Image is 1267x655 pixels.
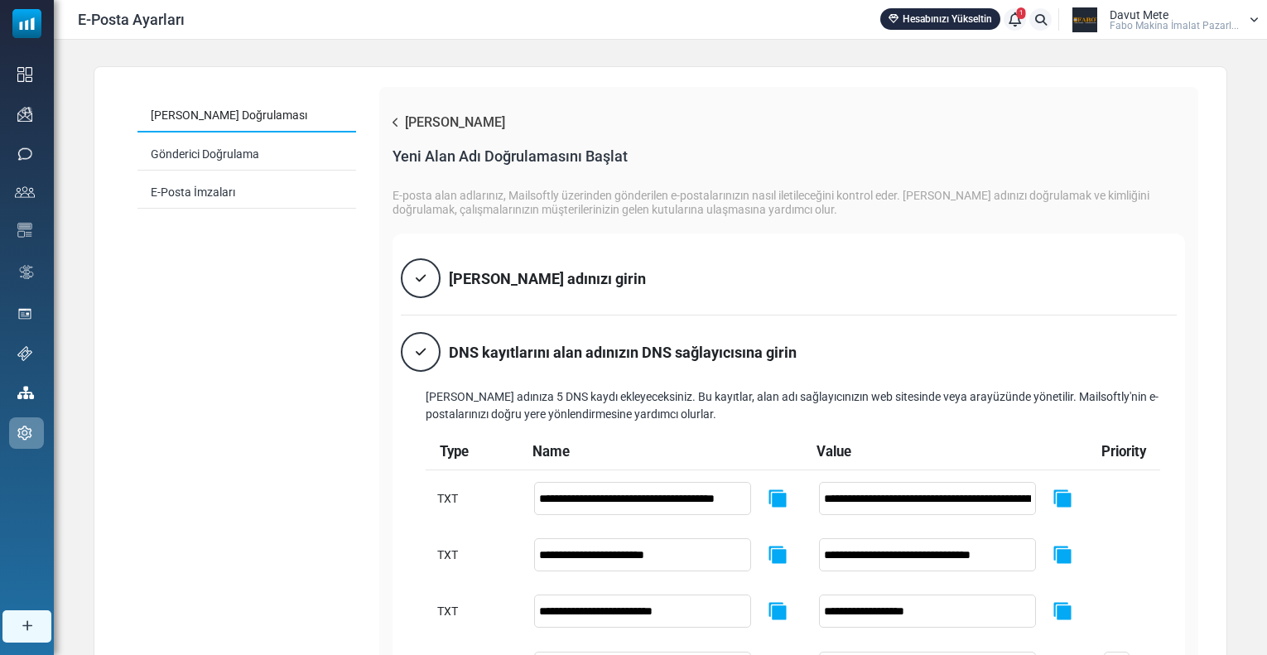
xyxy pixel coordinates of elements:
[426,470,518,527] td: TXT
[1053,601,1072,621] img: copy-icon.svg
[449,341,797,364] div: DNS kayıtlarını alan adınızın DNS sağlayıcısına girin
[518,435,803,470] th: Name
[426,527,518,583] td: TXT
[768,545,788,565] img: copy-icon.svg
[137,177,356,209] a: E-Posta İmzaları
[1064,7,1106,32] img: User Logo
[137,139,356,171] a: Gönderici Doğrulama
[1053,545,1072,565] img: copy-icon.svg
[17,262,36,282] img: workflow.svg
[1110,9,1168,21] span: Davut Mete
[1017,7,1026,19] span: 1
[17,426,32,441] img: settings-icon.svg
[17,107,32,122] img: campaigns-icon.png
[880,8,1000,30] a: Hesabınızı Yükseltin
[17,147,32,161] img: sms-icon.png
[1053,489,1072,508] img: copy-icon.svg
[768,489,788,508] img: copy-icon.svg
[426,388,1160,423] div: [PERSON_NAME] adınıza 5 DNS kaydı ekleyeceksiniz. Bu kayıtlar, alan adı sağlayıcınızın web sitesi...
[1110,21,1239,31] span: Fabo Maki̇na İmalat Pazarl...
[1088,435,1161,470] th: Priority
[426,435,518,470] th: Type
[15,186,35,198] img: contacts-icon.svg
[1064,7,1259,32] a: User Logo Davut Mete Fabo Maki̇na İmalat Pazarl...
[768,601,788,621] img: copy-icon.svg
[393,113,505,131] a: [PERSON_NAME]
[12,9,41,38] img: mailsoftly_icon_blue_white.svg
[17,223,32,238] img: email-templates-icon.svg
[1004,8,1026,31] a: 1
[393,147,1185,165] div: Yeni Alan Adı Doğrulamasını Başlat
[17,306,32,321] img: landing_pages.svg
[17,67,32,82] img: dashboard-icon.svg
[78,8,185,31] span: E-Posta Ayarları
[393,182,1185,217] div: E-posta alan adlarınız, Mailsoftly üzerinden gönderilen e-postalarınızın nasıl iletileceğini kont...
[137,100,356,132] a: [PERSON_NAME] Doğrulaması
[17,346,32,361] img: support-icon.svg
[426,583,518,639] td: TXT
[803,435,1088,470] th: Value
[449,267,646,290] div: [PERSON_NAME] adınızı girin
